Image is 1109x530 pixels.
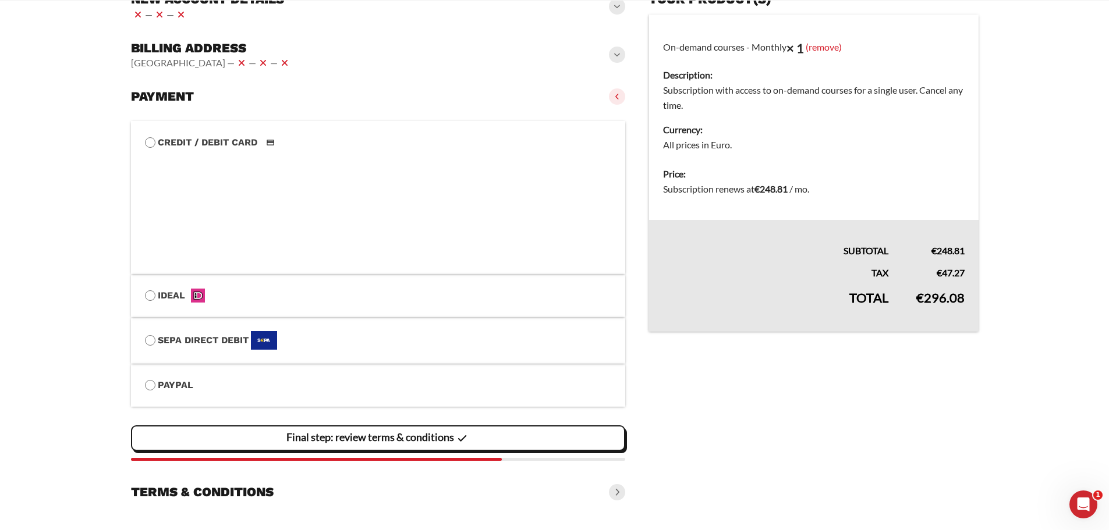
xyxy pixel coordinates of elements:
[131,56,292,70] vaadin-horizontal-layout: [GEOGRAPHIC_DATA] — — —
[260,136,281,150] img: Credit / Debit Card
[916,290,965,305] bdi: 296.08
[649,220,902,258] th: Subtotal
[789,183,807,194] span: / mo
[1069,490,1097,518] iframe: Intercom live chat
[145,135,612,150] label: Credit / Debit Card
[649,280,902,332] th: Total
[931,245,965,256] bdi: 248.81
[931,245,937,256] span: €
[143,148,610,260] iframe: Secure payment input frame
[145,335,155,346] input: SEPA Direct DebitSEPA
[145,137,155,148] input: Credit / Debit CardCredit / Debit Card
[663,166,964,182] dt: Price:
[131,88,194,105] h3: Payment
[937,267,942,278] span: €
[187,289,209,303] img: iDEAL
[786,40,804,56] strong: × 1
[131,40,292,56] h3: Billing address
[131,8,284,22] vaadin-horizontal-layout: — —
[754,183,760,194] span: €
[145,288,612,303] label: iDEAL
[937,267,965,278] bdi: 47.27
[251,331,277,350] img: SEPA
[649,15,979,160] td: On-demand courses - Monthly
[131,425,626,451] vaadin-button: Final step: review terms & conditions
[131,484,274,500] h3: Terms & conditions
[663,122,964,137] dt: Currency:
[145,378,612,393] label: PayPal
[663,137,964,152] dd: All prices in Euro.
[1093,490,1103,500] span: 1
[145,290,155,301] input: iDEALiDEAL
[916,290,924,305] span: €
[754,183,788,194] bdi: 248.81
[663,183,809,194] span: Subscription renews at .
[806,41,842,52] a: (remove)
[145,331,612,350] label: SEPA Direct Debit
[663,83,964,113] dd: Subscription with access to on-demand courses for a single user. Cancel any time.
[145,380,155,390] input: PayPal
[649,258,902,280] th: Tax
[663,67,964,83] dt: Description:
